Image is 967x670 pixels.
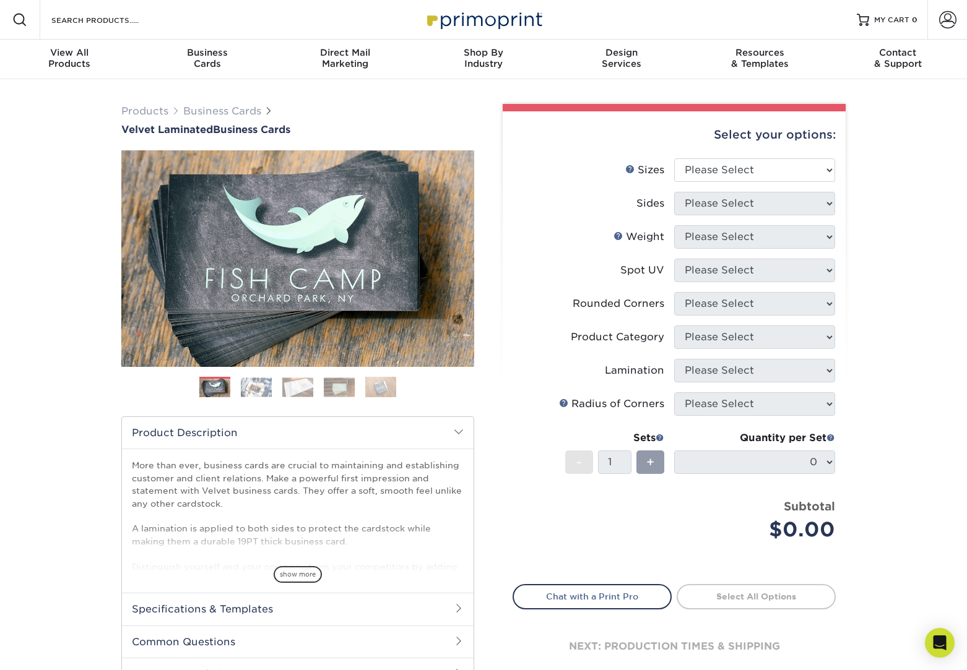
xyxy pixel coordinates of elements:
[912,15,917,24] span: 0
[620,263,664,278] div: Spot UV
[274,566,322,583] span: show more
[636,196,664,211] div: Sides
[121,82,474,435] img: Velvet Laminated 01
[513,584,672,609] a: Chat with a Print Pro
[138,40,276,79] a: BusinessCards
[122,593,474,625] h2: Specifications & Templates
[414,40,552,79] a: Shop ByIndustry
[553,47,691,69] div: Services
[121,124,213,135] span: Velvet Laminated
[683,515,835,544] div: $0.00
[276,47,414,69] div: Marketing
[565,431,664,445] div: Sets
[677,584,836,609] a: Select All Options
[829,47,967,69] div: & Support
[324,377,355,397] img: Business Cards 04
[573,296,664,311] div: Rounded Corners
[183,105,261,117] a: Business Cards
[829,40,967,79] a: Contact& Support
[122,625,474,658] h2: Common Questions
[121,105,168,117] a: Products
[276,47,414,58] span: Direct Mail
[199,372,230,403] img: Business Cards 01
[121,124,474,135] h1: Business Cards
[576,453,582,471] span: -
[282,377,313,397] img: Business Cards 03
[691,40,829,79] a: Resources& Templates
[241,377,272,397] img: Business Cards 02
[874,15,909,25] span: MY CART
[691,47,829,58] span: Resources
[691,47,829,69] div: & Templates
[50,12,171,27] input: SEARCH PRODUCTS.....
[674,431,835,445] div: Quantity per Set
[414,47,552,69] div: Industry
[559,397,664,411] div: Radius of Corners
[553,47,691,58] span: Design
[121,124,474,135] a: Velvet LaminatedBusiness Cards
[605,363,664,378] div: Lamination
[829,47,967,58] span: Contact
[138,47,276,58] span: Business
[276,40,414,79] a: Direct MailMarketing
[614,230,664,244] div: Weight
[925,628,955,658] div: Open Intercom Messenger
[365,376,396,398] img: Business Cards 05
[646,453,654,471] span: +
[553,40,691,79] a: DesignServices
[625,163,664,178] div: Sizes
[784,499,835,513] strong: Subtotal
[138,47,276,69] div: Cards
[3,632,105,666] iframe: Google Customer Reviews
[513,111,836,158] div: Select your options:
[132,459,464,661] p: More than ever, business cards are crucial to maintaining and establishing customer and client re...
[122,417,474,449] h2: Product Description
[414,47,552,58] span: Shop By
[571,330,664,345] div: Product Category
[422,6,545,33] img: Primoprint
